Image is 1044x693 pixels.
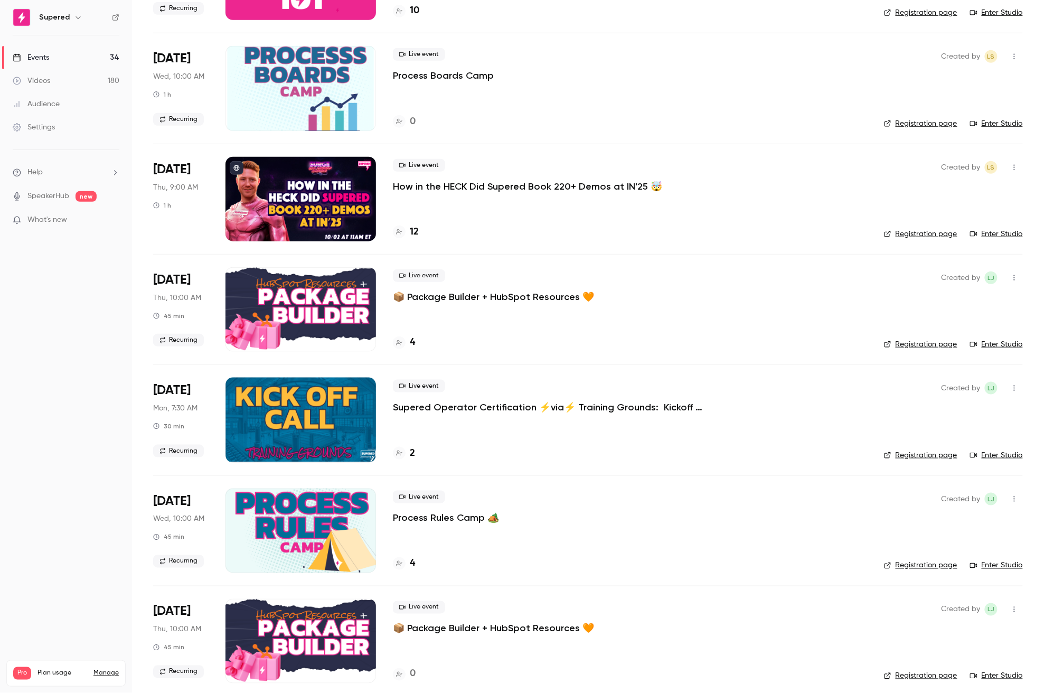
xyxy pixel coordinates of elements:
[884,118,957,129] a: Registration page
[393,601,445,614] span: Live event
[153,201,171,210] div: 1 h
[884,7,957,18] a: Registration page
[153,445,204,457] span: Recurring
[153,312,184,320] div: 45 min
[970,450,1023,461] a: Enter Studio
[988,493,995,505] span: LJ
[884,560,957,571] a: Registration page
[393,622,594,635] a: 📦 Package Builder + HubSpot Resources 🧡
[39,12,70,23] h6: Supered
[153,293,201,303] span: Thu, 10:00 AM
[884,229,957,239] a: Registration page
[153,599,209,683] div: Oct 9 Thu, 12:00 PM (America/New York)
[37,669,87,678] span: Plan usage
[153,643,184,652] div: 45 min
[393,401,710,414] a: Supered Operator Certification ⚡️via⚡️ Training Grounds: Kickoff Call
[13,76,50,86] div: Videos
[942,50,981,63] span: Created by
[393,4,419,18] a: 10
[153,182,198,193] span: Thu, 9:00 AM
[153,493,191,510] span: [DATE]
[153,378,209,462] div: Oct 6 Mon, 9:30 AM (America/New York)
[985,493,998,505] span: Lindsay John
[393,291,594,303] a: 📦 Package Builder + HubSpot Resources 🧡
[27,191,69,202] a: SpeakerHub
[985,161,998,174] span: Lindsey Smith
[393,115,416,129] a: 0
[153,382,191,399] span: [DATE]
[27,214,67,226] span: What's new
[153,267,209,352] div: Oct 2 Thu, 12:00 PM (America/New York)
[985,603,998,616] span: Lindsay John
[970,118,1023,129] a: Enter Studio
[153,2,204,15] span: Recurring
[93,669,119,678] a: Manage
[988,382,995,395] span: LJ
[410,4,419,18] h4: 10
[153,71,204,82] span: Wed, 10:00 AM
[393,180,662,193] a: How in the HECK Did Supered Book 220+ Demos at IN'25 🤯
[393,225,419,239] a: 12
[153,334,204,346] span: Recurring
[393,667,416,681] a: 0
[393,335,415,350] a: 4
[153,157,209,241] div: Oct 2 Thu, 9:00 AM (America/Denver)
[13,667,31,680] span: Pro
[410,225,419,239] h4: 12
[970,671,1023,681] a: Enter Studio
[985,50,998,63] span: Lindsey Smith
[970,7,1023,18] a: Enter Studio
[153,161,191,178] span: [DATE]
[153,50,191,67] span: [DATE]
[153,113,204,126] span: Recurring
[393,48,445,61] span: Live event
[393,557,415,571] a: 4
[393,159,445,172] span: Live event
[153,46,209,130] div: Oct 1 Wed, 10:00 AM (America/Denver)
[13,122,55,133] div: Settings
[970,229,1023,239] a: Enter Studio
[942,603,981,616] span: Created by
[410,115,416,129] h4: 0
[393,269,445,282] span: Live event
[153,403,197,414] span: Mon, 7:30 AM
[393,380,445,392] span: Live event
[410,446,415,461] h4: 2
[153,533,184,541] div: 45 min
[27,167,43,178] span: Help
[884,339,957,350] a: Registration page
[153,489,209,573] div: Oct 8 Wed, 12:00 PM (America/New York)
[13,167,119,178] li: help-dropdown-opener
[13,52,49,63] div: Events
[942,493,981,505] span: Created by
[393,491,445,503] span: Live event
[13,9,30,26] img: Supered
[987,161,995,174] span: LS
[884,450,957,461] a: Registration page
[153,624,201,635] span: Thu, 10:00 AM
[988,271,995,284] span: LJ
[393,512,499,525] a: Process Rules Camp 🏕️
[942,161,981,174] span: Created by
[393,69,494,82] a: Process Boards Camp
[153,271,191,288] span: [DATE]
[985,271,998,284] span: Lindsay John
[884,671,957,681] a: Registration page
[970,560,1023,571] a: Enter Studio
[988,603,995,616] span: LJ
[153,90,171,99] div: 1 h
[76,191,97,202] span: new
[410,667,416,681] h4: 0
[942,382,981,395] span: Created by
[153,603,191,620] span: [DATE]
[410,557,415,571] h4: 4
[970,339,1023,350] a: Enter Studio
[153,555,204,568] span: Recurring
[153,666,204,678] span: Recurring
